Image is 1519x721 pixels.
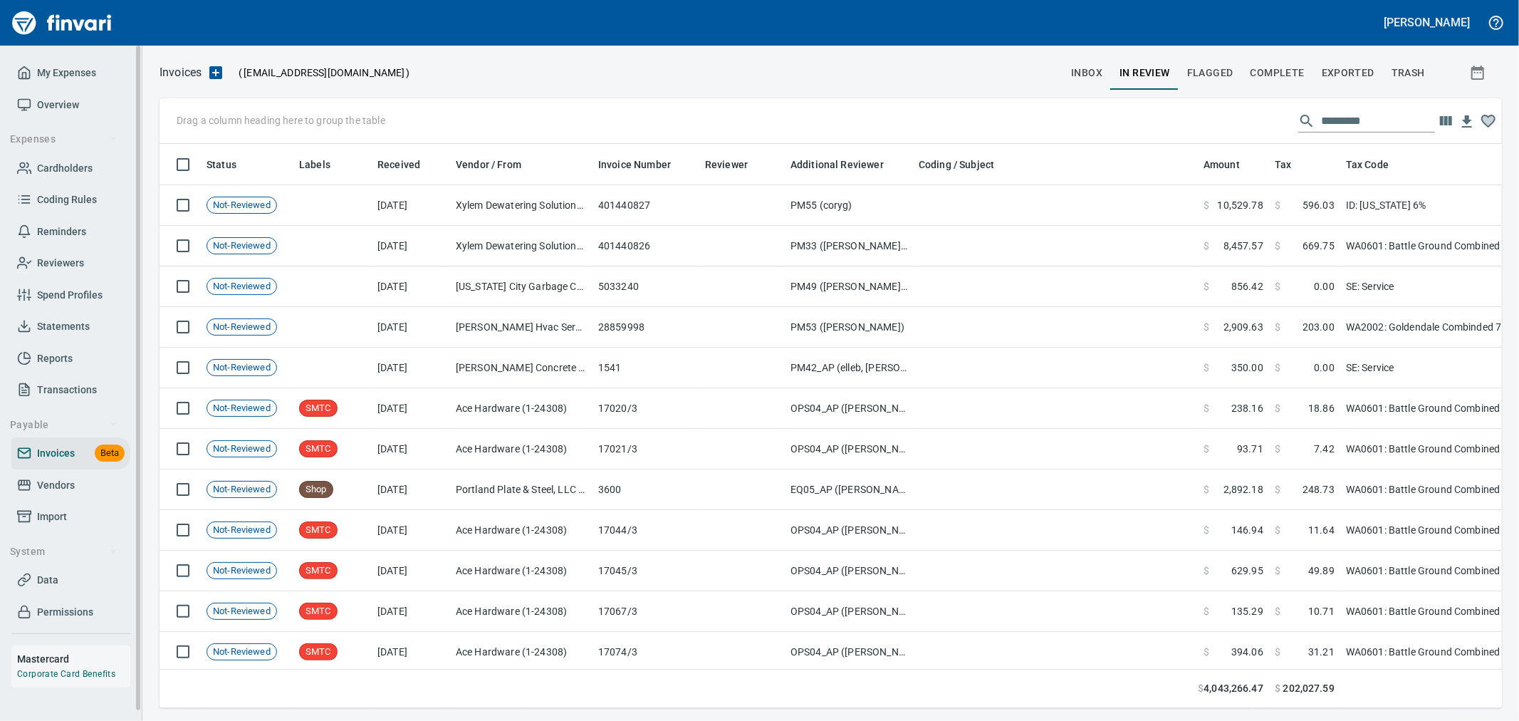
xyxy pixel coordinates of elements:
[1384,15,1470,30] h5: [PERSON_NAME]
[207,156,236,173] span: Status
[1275,239,1280,253] span: $
[1340,307,1518,348] td: WA2002: Goldendale Combinded 7.5%
[37,96,79,114] span: Overview
[11,57,130,89] a: My Expenses
[1223,482,1263,497] span: 2,892.18
[785,510,913,551] td: OPS04_AP ([PERSON_NAME], [PERSON_NAME], [PERSON_NAME], [PERSON_NAME], [PERSON_NAME])
[37,223,86,241] span: Reminders
[1231,604,1263,618] span: 135.29
[300,564,337,578] span: SMTC
[1187,64,1233,82] span: Flagged
[1340,591,1518,632] td: WA0601: Battle Ground Combined 8.6%
[1275,645,1280,659] span: $
[1275,320,1280,334] span: $
[37,191,97,209] span: Coding Rules
[785,307,913,348] td: PM53 ([PERSON_NAME])
[1275,156,1291,173] span: Tax
[1435,110,1456,132] button: Choose columns to display
[1392,64,1425,82] span: trash
[1198,681,1204,696] span: $
[785,185,913,226] td: PM55 (coryg)
[450,185,593,226] td: Xylem Dewatering Solutions Inc (1-11136)
[242,66,406,80] span: [EMAIL_ADDRESS][DOMAIN_NAME]
[598,156,671,173] span: Invoice Number
[299,156,330,173] span: Labels
[207,321,276,334] span: Not-Reviewed
[300,442,337,456] span: SMTC
[11,343,130,375] a: Reports
[1204,442,1209,456] span: $
[1237,442,1263,456] span: 93.71
[1204,239,1209,253] span: $
[1340,388,1518,429] td: WA0601: Battle Ground Combined 8.6%
[785,348,913,388] td: PM42_AP (elleb, [PERSON_NAME])
[11,374,130,406] a: Transactions
[1314,442,1335,456] span: 7.42
[598,156,689,173] span: Invoice Number
[450,510,593,551] td: Ace Hardware (1-24308)
[705,156,766,173] span: Reviewer
[785,632,913,673] td: OPS04_AP ([PERSON_NAME], [PERSON_NAME], [PERSON_NAME], [PERSON_NAME], [PERSON_NAME])
[11,184,130,216] a: Coding Rules
[1231,564,1263,578] span: 629.95
[11,437,130,470] a: InvoicesBeta
[37,318,90,336] span: Statements
[37,286,103,304] span: Spend Profiles
[1204,681,1263,696] span: 4,043,266.47
[4,126,123,152] button: Expenses
[372,307,450,348] td: [DATE]
[207,280,276,294] span: Not-Reviewed
[377,156,420,173] span: Received
[1275,442,1280,456] span: $
[1275,604,1280,618] span: $
[1119,64,1170,82] span: In Review
[37,254,84,272] span: Reviewers
[207,645,276,659] span: Not-Reviewed
[593,226,699,266] td: 401440826
[450,470,593,510] td: Portland Plate & Steel, LLC (1-24791)
[4,539,123,565] button: System
[450,226,593,266] td: Xylem Dewatering Solutions Inc (1-11136)
[1346,156,1389,173] span: Tax Code
[1204,564,1209,578] span: $
[1340,632,1518,673] td: WA0601: Battle Ground Combined 8.6%
[593,470,699,510] td: 3600
[593,185,699,226] td: 401440827
[11,564,130,596] a: Data
[450,551,593,591] td: Ace Hardware (1-24308)
[1231,645,1263,659] span: 394.06
[1322,64,1374,82] span: Exported
[1346,156,1407,173] span: Tax Code
[1275,401,1280,415] span: $
[160,64,202,81] nav: breadcrumb
[202,64,230,81] button: Upload an Invoice
[372,185,450,226] td: [DATE]
[37,350,73,368] span: Reports
[11,216,130,248] a: Reminders
[450,307,593,348] td: [PERSON_NAME] Hvac Services Inc (1-10453)
[1251,64,1305,82] span: Complete
[919,156,994,173] span: Coding / Subject
[785,470,913,510] td: EQ05_AP ([PERSON_NAME], [PERSON_NAME], [PERSON_NAME])
[372,388,450,429] td: [DATE]
[1204,156,1258,173] span: Amount
[300,605,337,618] span: SMTC
[1231,360,1263,375] span: 350.00
[1231,401,1263,415] span: 238.16
[207,199,276,212] span: Not-Reviewed
[37,477,75,494] span: Vendors
[9,6,115,40] img: Finvari
[1340,226,1518,266] td: WA0601: Battle Ground Combined 8.6%
[207,239,276,253] span: Not-Reviewed
[300,483,333,497] span: Shop
[11,89,130,121] a: Overview
[1340,551,1518,591] td: WA0601: Battle Ground Combined 8.6%
[450,266,593,307] td: [US_STATE] City Garbage Company Inc (1-23958)
[450,388,593,429] td: Ace Hardware (1-24308)
[372,591,450,632] td: [DATE]
[785,388,913,429] td: OPS04_AP ([PERSON_NAME], [PERSON_NAME], [PERSON_NAME], [PERSON_NAME], [PERSON_NAME])
[300,524,337,537] span: SMTC
[372,226,450,266] td: [DATE]
[1223,320,1263,334] span: 2,909.63
[785,226,913,266] td: PM33 ([PERSON_NAME], elleb, [PERSON_NAME], [PERSON_NAME])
